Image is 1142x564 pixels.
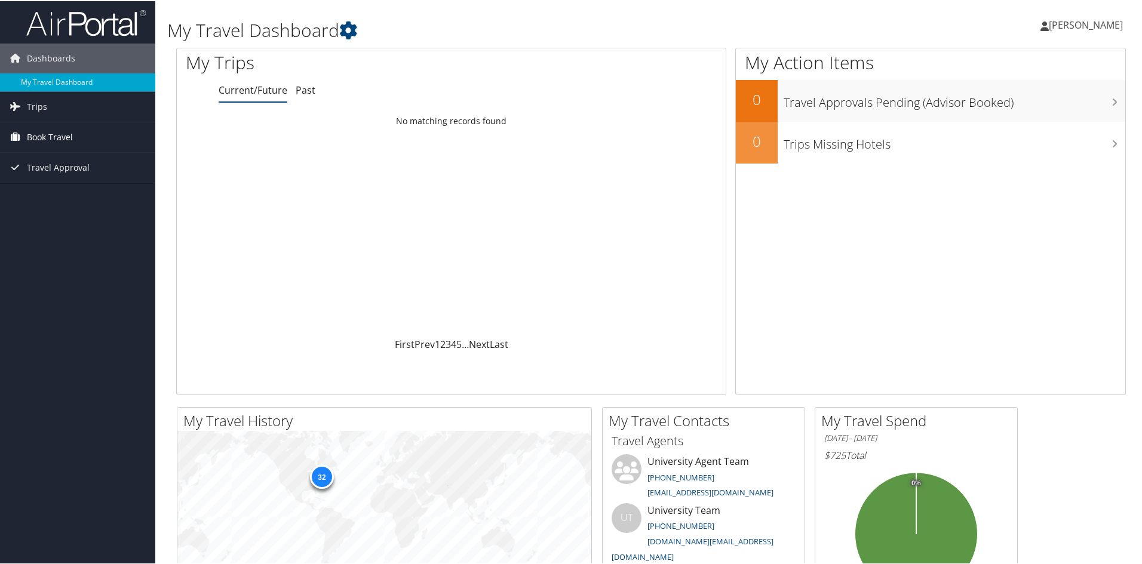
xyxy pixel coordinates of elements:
[395,337,415,350] a: First
[456,337,462,350] a: 5
[26,8,146,36] img: airportal-logo.png
[647,471,714,482] a: [PHONE_NUMBER]
[167,17,812,42] h1: My Travel Dashboard
[27,152,90,181] span: Travel Approval
[612,432,796,448] h3: Travel Agents
[647,486,773,497] a: [EMAIL_ADDRESS][DOMAIN_NAME]
[177,109,726,131] td: No matching records found
[186,49,488,74] h1: My Trips
[490,337,508,350] a: Last
[647,519,714,530] a: [PHONE_NUMBER]
[469,337,490,350] a: Next
[451,337,456,350] a: 4
[824,448,846,461] span: $725
[446,337,451,350] a: 3
[1040,6,1135,42] a: [PERSON_NAME]
[27,91,47,121] span: Trips
[612,502,641,532] div: UT
[821,409,1017,430] h2: My Travel Spend
[462,337,469,350] span: …
[736,130,778,150] h2: 0
[736,79,1125,121] a: 0Travel Approvals Pending (Advisor Booked)
[415,337,435,350] a: Prev
[219,82,287,95] a: Current/Future
[784,87,1125,110] h3: Travel Approvals Pending (Advisor Booked)
[606,453,802,502] li: University Agent Team
[784,129,1125,152] h3: Trips Missing Hotels
[440,337,446,350] a: 2
[27,121,73,151] span: Book Travel
[612,535,773,561] a: [DOMAIN_NAME][EMAIL_ADDRESS][DOMAIN_NAME]
[824,432,1008,443] h6: [DATE] - [DATE]
[736,88,778,109] h2: 0
[296,82,315,95] a: Past
[824,448,1008,461] h6: Total
[736,49,1125,74] h1: My Action Items
[1049,17,1123,30] span: [PERSON_NAME]
[183,409,591,430] h2: My Travel History
[435,337,440,350] a: 1
[736,121,1125,162] a: 0Trips Missing Hotels
[609,409,805,430] h2: My Travel Contacts
[310,463,334,487] div: 32
[27,42,75,72] span: Dashboards
[911,479,921,486] tspan: 0%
